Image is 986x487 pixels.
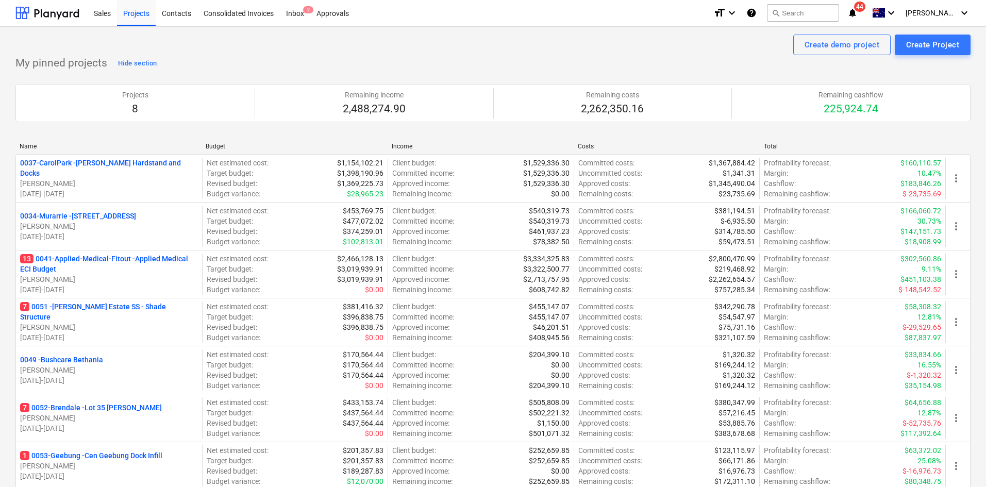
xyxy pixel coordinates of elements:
[714,332,755,343] p: $321,107.59
[20,451,29,460] span: 1
[337,178,383,189] p: $1,369,225.73
[764,349,831,360] p: Profitability forecast :
[392,189,453,199] p: Remaining income :
[529,456,570,466] p: $252,659.85
[392,397,436,408] p: Client budget :
[392,312,454,322] p: Committed income :
[365,332,383,343] p: $0.00
[343,312,383,322] p: $396,838.75
[718,408,755,418] p: $57,216.45
[207,349,269,360] p: Net estimated cost :
[950,220,962,232] span: more_vert
[714,360,755,370] p: $169,244.12
[714,301,755,312] p: $342,290.78
[20,413,198,423] p: [PERSON_NAME]
[207,428,260,439] p: Budget variance :
[20,158,198,178] p: 0037-CarolPark - [PERSON_NAME] Hardstand and Docks
[764,370,796,380] p: Cashflow :
[551,189,570,199] p: $0.00
[392,206,436,216] p: Client budget :
[343,102,406,116] p: 2,488,274.90
[578,349,634,360] p: Committed costs :
[343,456,383,466] p: $201,357.83
[392,168,454,178] p: Committed income :
[903,466,941,476] p: $-16,976.73
[934,438,986,487] div: Chat Widget
[903,189,941,199] p: $-23,735.69
[578,312,642,322] p: Uncommitted costs :
[392,254,436,264] p: Client budget :
[20,211,198,242] div: 0034-Murarrie -[STREET_ADDRESS][PERSON_NAME][DATE]-[DATE]
[207,408,253,418] p: Target budget :
[392,332,453,343] p: Remaining income :
[746,7,757,19] i: Knowledge base
[764,264,788,274] p: Margin :
[578,274,630,284] p: Approved costs :
[392,370,449,380] p: Approved income :
[764,237,830,247] p: Remaining cashflow :
[718,237,755,247] p: $59,473.51
[718,456,755,466] p: $66,171.86
[726,7,738,19] i: keyboard_arrow_down
[905,349,941,360] p: $33,834.66
[20,189,198,199] p: [DATE] - [DATE]
[529,428,570,439] p: $501,071.32
[365,284,383,295] p: $0.00
[529,445,570,456] p: $252,659.85
[392,466,449,476] p: Approved income :
[578,168,642,178] p: Uncommitted costs :
[917,216,941,226] p: 30.73%
[578,418,630,428] p: Approved costs :
[764,158,831,168] p: Profitability forecast :
[392,428,453,439] p: Remaining income :
[578,206,634,216] p: Committed costs :
[122,102,148,116] p: 8
[207,312,253,322] p: Target budget :
[903,322,941,332] p: $-29,529.65
[578,216,642,226] p: Uncommitted costs :
[721,216,755,226] p: $-6,935.50
[958,7,971,19] i: keyboard_arrow_down
[578,264,642,274] p: Uncommitted costs :
[343,418,383,428] p: $437,564.44
[392,158,436,168] p: Client budget :
[207,254,269,264] p: Net estimated cost :
[533,322,570,332] p: $46,201.51
[905,237,941,247] p: $18,908.99
[764,380,830,391] p: Remaining cashflow :
[950,316,962,328] span: more_vert
[900,254,941,264] p: $302,560.86
[20,254,34,263] span: 13
[392,408,454,418] p: Committed income :
[343,90,406,100] p: Remaining income
[337,158,383,168] p: $1,154,102.21
[20,332,198,343] p: [DATE] - [DATE]
[764,216,788,226] p: Margin :
[343,360,383,370] p: $170,564.44
[950,364,962,376] span: more_vert
[764,312,788,322] p: Margin :
[20,355,198,385] div: 0049 -Bushcare Bethania[PERSON_NAME][DATE]-[DATE]
[578,254,634,264] p: Committed costs :
[207,322,257,332] p: Revised budget :
[764,466,796,476] p: Cashflow :
[343,226,383,237] p: $374,259.01
[337,264,383,274] p: $3,019,939.91
[714,264,755,274] p: $219,468.92
[207,264,253,274] p: Target budget :
[20,284,198,295] p: [DATE] - [DATE]
[764,360,788,370] p: Margin :
[906,9,957,17] span: [PERSON_NAME]
[523,264,570,274] p: $3,322,500.77
[392,237,453,247] p: Remaining income :
[723,349,755,360] p: $1,320.32
[392,360,454,370] p: Committed income :
[365,428,383,439] p: $0.00
[207,274,257,284] p: Revised budget :
[343,206,383,216] p: $453,769.75
[392,476,453,486] p: Remaining income :
[337,274,383,284] p: $3,019,939.91
[115,55,159,72] button: Hide section
[578,445,634,456] p: Committed costs :
[709,158,755,168] p: $1,367,884.42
